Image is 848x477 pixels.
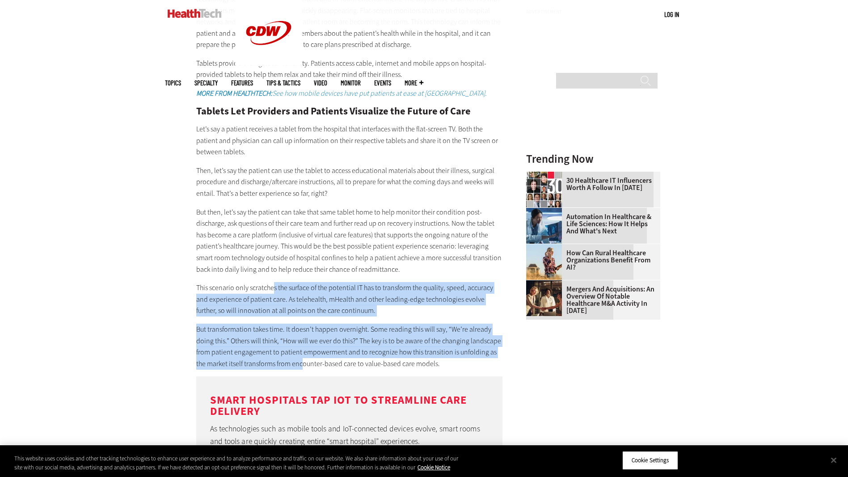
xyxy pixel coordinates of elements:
a: Tips & Tactics [266,80,300,86]
p: Then, let’s say the patient can use the tablet to access educational materials about their illnes... [196,165,503,199]
span: Specialty [194,80,218,86]
a: CDW [235,59,302,68]
a: Events [374,80,391,86]
button: Close [824,450,844,470]
span: More [405,80,423,86]
img: Home [168,9,222,18]
iframe: advertisement [526,18,660,130]
a: Log in [664,10,679,18]
a: Video [314,80,327,86]
a: business leaders shake hands in conference room [526,280,566,287]
a: 30 Healthcare IT Influencers Worth a Follow in [DATE] [526,177,655,191]
h3: Trending Now [526,153,660,165]
p: But then, let’s say the patient can take that same tablet home to help monitor their condition po... [196,207,503,275]
a: Features [231,80,253,86]
img: medical researchers looks at images on a monitor in a lab [526,208,562,244]
h2: Tablets Let Providers and Patients Visualize the Future of Care [196,106,503,116]
span: Topics [165,80,181,86]
p: But transformation takes time. It doesn’t happen overnight. Some reading this will say, “We’re al... [196,324,503,369]
a: How Can Rural Healthcare Organizations Benefit From AI? [526,249,655,271]
a: Mergers and Acquisitions: An Overview of Notable Healthcare M&A Activity in [DATE] [526,286,655,314]
div: User menu [664,10,679,19]
div: This website uses cookies and other tracking technologies to enhance user experience and to analy... [14,454,466,472]
img: collage of influencers [526,172,562,207]
a: Automation in Healthcare & Life Sciences: How It Helps and What's Next [526,213,655,235]
a: MonITor [341,80,361,86]
a: collage of influencers [526,172,566,179]
p: Let’s say a patient receives a tablet from the hospital that interfaces with the flat-screen TV. ... [196,123,503,158]
a: More information about your privacy [418,464,450,471]
a: medical researchers looks at images on a monitor in a lab [526,208,566,215]
img: business leaders shake hands in conference room [526,280,562,316]
p: As technologies such as mobile tools and IoT-connected devices evolve, smart rooms and tools are ... [210,422,489,447]
h3: Smart Hospitals Tap IoT to Streamline Care Delivery [210,395,489,417]
p: This scenario only scratches the surface of the potential IT has to transform the quality, speed,... [196,282,503,317]
a: Person in rural setting talking on phone [526,244,566,251]
button: Cookie Settings [622,451,678,470]
img: Person in rural setting talking on phone [526,244,562,280]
